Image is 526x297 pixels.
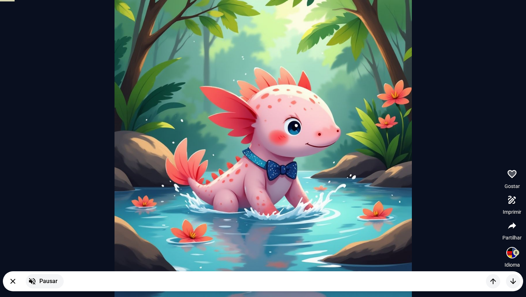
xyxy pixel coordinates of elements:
[503,244,521,261] button: 8
[503,208,521,216] p: Imprimir
[39,277,58,286] span: Pausar
[505,183,520,190] p: Gostar
[502,234,522,241] p: Partilhar
[505,261,520,268] p: Idioma
[513,250,519,256] div: 8
[26,274,64,288] button: Pausar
